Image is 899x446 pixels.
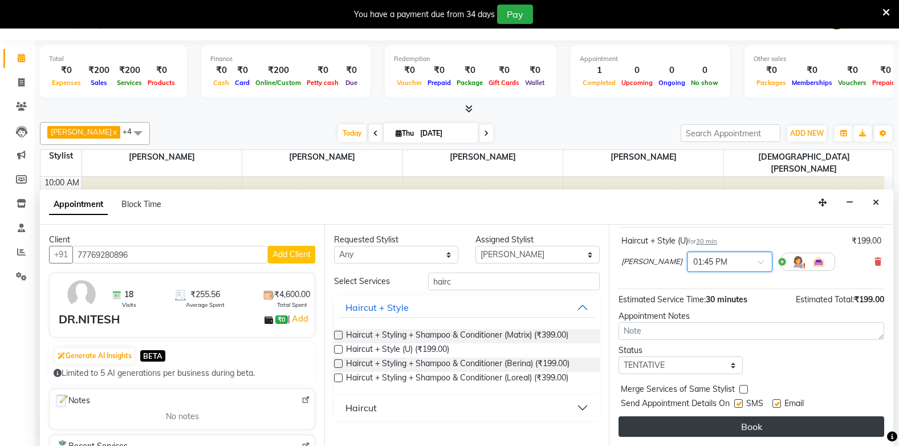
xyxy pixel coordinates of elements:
span: SMS [746,398,763,412]
span: Vouchers [835,79,869,87]
small: for [688,237,717,245]
button: Close [868,194,884,212]
img: Hairdresser.png [791,255,805,269]
button: Book [619,416,884,437]
div: ₹0 [754,64,789,77]
span: Gift Cards [486,79,522,87]
div: ₹200 [84,64,114,77]
span: Petty cash [304,79,341,87]
span: Send Appointment Details On [621,398,730,412]
div: Assigned Stylist [475,234,600,246]
span: ADD NEW [790,129,824,137]
button: Haircut + Style [339,297,595,318]
div: Redemption [394,54,547,64]
span: Haircut + Styling + Shampoo & Conditioner (Berina) (₹199.00) [346,358,569,372]
div: ₹200 [253,64,304,77]
div: ₹0 [232,64,253,77]
span: No show [688,79,721,87]
span: Services [114,79,145,87]
span: | [288,312,310,326]
span: BETA [140,350,165,361]
span: [PERSON_NAME] [563,150,723,164]
div: Stylist [40,150,82,162]
span: Due [343,79,360,87]
span: Upcoming [619,79,656,87]
div: ₹0 [789,64,835,77]
div: Haircut + Style (U) [621,235,717,247]
div: You have a payment due from 34 days [354,9,495,21]
span: [PERSON_NAME] [403,150,563,164]
div: Client [49,234,315,246]
span: Visits [122,301,136,309]
button: Pay [497,5,533,24]
span: Card [232,79,253,87]
span: Completed [580,79,619,87]
span: Total Spent [277,301,307,309]
span: Prepaid [425,79,454,87]
span: Packages [754,79,789,87]
span: Sales [88,79,110,87]
div: 0 [688,64,721,77]
div: Requested Stylist [334,234,458,246]
div: DR.NITESH [59,311,120,328]
button: Add Client [268,246,315,263]
img: avatar [65,278,98,311]
div: Appointment Notes [619,310,884,322]
span: Cash [210,79,232,87]
div: ₹0 [454,64,486,77]
input: Search by service name [428,273,600,290]
a: Add [290,312,310,326]
span: Haircut + Styling + Shampoo & Conditioner (Loreal) (₹399.00) [346,372,568,386]
span: Today [338,124,367,142]
div: ₹0 [486,64,522,77]
input: Search by Name/Mobile/Email/Code [72,246,268,263]
span: Haircut + Style (U) (₹199.00) [346,343,449,358]
span: 30 minutes [706,294,747,305]
span: Block Time [121,199,161,209]
span: Online/Custom [253,79,304,87]
div: 0 [656,64,688,77]
span: [PERSON_NAME] [51,127,112,136]
div: ₹0 [425,64,454,77]
span: ₹199.00 [854,294,884,305]
input: Search Appointment [681,124,780,142]
div: ₹199.00 [852,235,881,247]
span: [PERSON_NAME] [242,150,402,164]
div: ₹0 [49,64,84,77]
div: Appointment [580,54,721,64]
img: Interior.png [812,255,825,269]
span: Wallet [522,79,547,87]
span: Products [145,79,178,87]
div: ₹0 [835,64,869,77]
span: Add Client [272,249,311,260]
span: Thu [393,129,417,137]
div: Finance [210,54,361,64]
span: Average Spent [186,301,225,309]
span: [DEMOGRAPHIC_DATA][PERSON_NAME] [724,150,884,176]
div: Haircut + Style [345,301,409,314]
div: 10:00 AM [42,177,82,189]
button: Generate AI Insights [55,348,135,364]
span: Package [454,79,486,87]
span: Expenses [49,79,84,87]
a: x [112,127,117,136]
span: ₹4,600.00 [274,289,310,301]
span: Notes [54,394,90,408]
div: ₹0 [210,64,232,77]
div: ₹0 [145,64,178,77]
div: ₹0 [341,64,361,77]
span: ₹0 [275,315,287,325]
span: Haircut + Styling + Shampoo & Conditioner (Matrix) (₹399.00) [346,329,568,343]
div: Total [49,54,178,64]
div: ₹200 [114,64,145,77]
span: [PERSON_NAME] [82,150,242,164]
span: Email [784,398,804,412]
div: Status [619,344,743,356]
div: Haircut [345,401,377,415]
button: +91 [49,246,73,263]
span: Appointment [49,194,108,215]
div: ₹0 [522,64,547,77]
div: 0 [619,64,656,77]
span: Ongoing [656,79,688,87]
span: Estimated Service Time: [619,294,706,305]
